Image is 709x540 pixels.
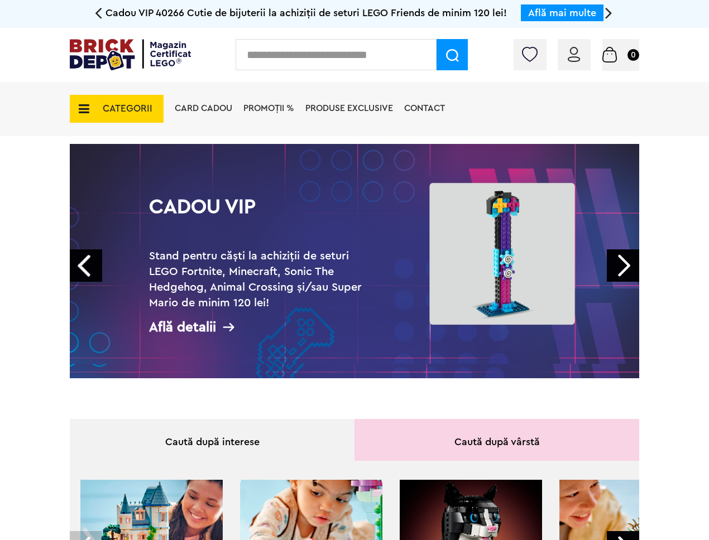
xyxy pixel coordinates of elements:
[149,248,372,295] h2: Stand pentru căști la achiziții de seturi LEGO Fortnite, Minecraft, Sonic The Hedgehog, Animal Cr...
[70,419,354,461] div: Caută după interese
[149,320,372,334] div: Află detalii
[404,104,445,113] a: Contact
[607,249,639,282] a: Next
[354,419,639,461] div: Caută după vârstă
[243,104,294,113] a: PROMOȚII %
[627,49,639,61] small: 0
[175,104,232,113] a: Card Cadou
[149,197,372,237] h1: Cadou VIP
[106,8,507,18] span: Cadou VIP 40266 Cutie de bijuterii la achiziții de seturi LEGO Friends de minim 120 lei!
[70,144,639,378] a: Cadou VIPStand pentru căști la achiziții de seturi LEGO Fortnite, Minecraft, Sonic The Hedgehog, ...
[70,249,102,282] a: Prev
[305,104,393,113] a: Produse exclusive
[528,8,596,18] a: Află mai multe
[103,104,152,113] span: CATEGORII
